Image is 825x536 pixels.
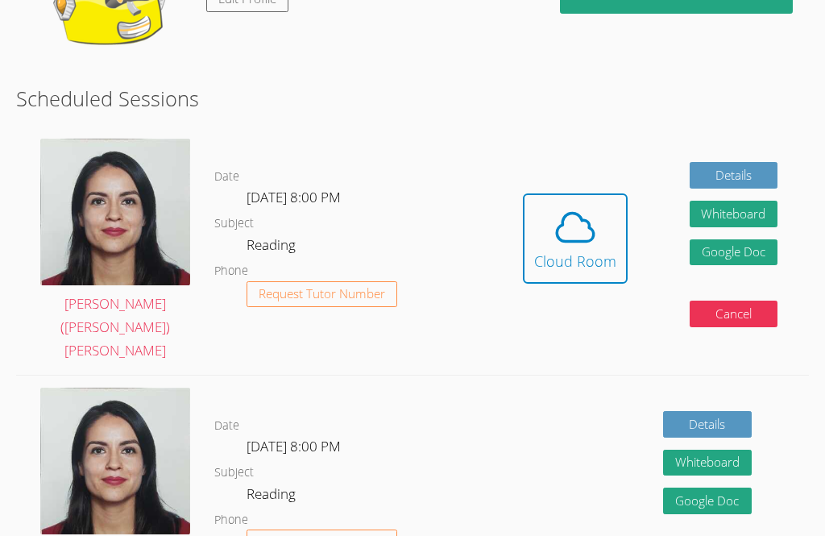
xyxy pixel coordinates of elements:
[40,139,190,363] a: [PERSON_NAME] ([PERSON_NAME]) [PERSON_NAME]
[690,162,778,189] a: Details
[214,416,239,436] dt: Date
[16,83,808,114] h2: Scheduled Sessions
[247,188,341,206] span: [DATE] 8:00 PM
[214,463,254,483] dt: Subject
[214,261,248,281] dt: Phone
[247,234,299,261] dd: Reading
[534,250,616,272] div: Cloud Room
[40,388,190,534] img: picture.jpeg
[214,214,254,234] dt: Subject
[663,488,752,514] a: Google Doc
[663,450,752,476] button: Whiteboard
[214,510,248,530] dt: Phone
[247,437,341,455] span: [DATE] 8:00 PM
[247,483,299,510] dd: Reading
[690,239,778,266] a: Google Doc
[214,167,239,187] dt: Date
[523,193,628,284] button: Cloud Room
[40,139,190,285] img: picture.jpeg
[663,411,752,438] a: Details
[690,201,778,227] button: Whiteboard
[690,301,778,327] button: Cancel
[247,281,397,308] button: Request Tutor Number
[259,288,385,300] span: Request Tutor Number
